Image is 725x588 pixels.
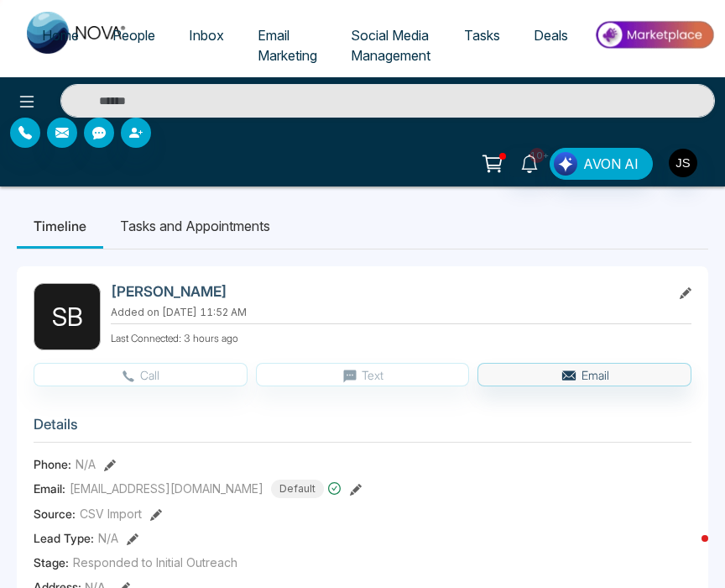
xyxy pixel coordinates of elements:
[464,27,500,44] span: Tasks
[477,363,691,386] button: Email
[42,27,79,44] span: Home
[258,27,317,64] span: Email Marketing
[73,554,237,571] span: Responded to Initial Outreach
[80,505,142,522] span: CSV Import
[550,148,653,180] button: AVON AI
[241,19,334,71] a: Email Marketing
[529,148,545,163] span: 10+
[668,531,708,571] iframe: Intercom live chat
[447,19,517,51] a: Tasks
[27,12,128,54] img: Nova CRM Logo
[34,554,69,571] span: Stage:
[98,529,118,547] span: N/A
[669,149,697,177] img: User Avatar
[34,480,65,497] span: Email:
[189,27,224,44] span: Inbox
[534,27,568,44] span: Deals
[111,283,665,300] h2: [PERSON_NAME]
[96,19,172,51] a: People
[103,203,287,249] li: Tasks and Appointments
[76,455,96,473] span: N/A
[34,283,101,350] div: S B
[17,203,103,249] li: Timeline
[271,480,324,498] span: Default
[593,16,715,54] img: Market-place.gif
[583,154,639,174] span: AVON AI
[554,152,577,176] img: Lead Flow
[172,19,241,51] a: Inbox
[334,19,447,71] a: Social Media Management
[34,529,94,547] span: Lead Type:
[111,328,691,346] p: Last Connected: 3 hours ago
[25,19,96,51] a: Home
[256,363,470,386] button: Text
[34,505,76,522] span: Source:
[34,455,71,473] span: Phone:
[70,480,263,497] span: [EMAIL_ADDRESS][DOMAIN_NAME]
[34,363,248,386] button: Call
[112,27,155,44] span: People
[34,416,691,442] h3: Details
[111,305,691,320] p: Added on [DATE] 11:52 AM
[351,27,430,64] span: Social Media Management
[509,148,550,177] a: 10+
[517,19,585,51] a: Deals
